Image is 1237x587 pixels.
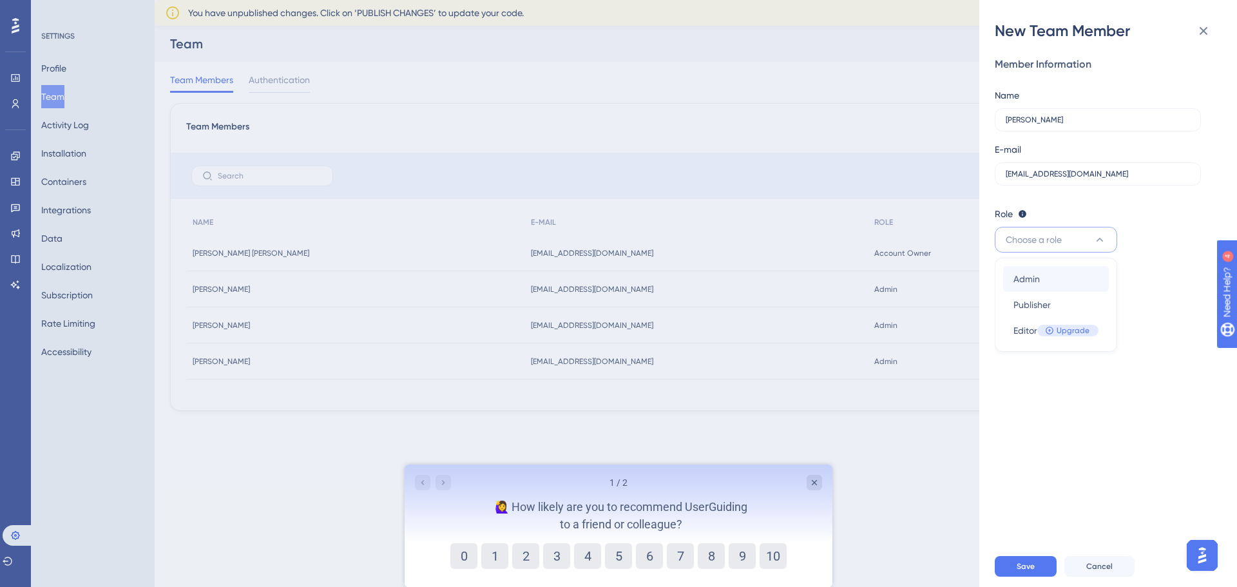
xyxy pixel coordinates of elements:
[1003,318,1109,343] button: EditorUpgrade
[1006,169,1190,178] input: E-mail
[1006,115,1190,124] input: Name
[90,6,93,17] div: 4
[1086,561,1113,572] span: Cancel
[1017,561,1035,572] span: Save
[995,57,1211,72] div: Member Information
[1183,536,1222,575] iframe: UserGuiding AI Assistant Launcher
[1003,292,1109,318] button: Publisher
[1006,232,1062,247] span: Choose a role
[995,21,1222,41] div: New Team Member
[1003,266,1109,292] button: Admin
[995,88,1019,103] div: Name
[1013,297,1051,313] span: Publisher
[1013,271,1040,287] span: Admin
[405,465,832,587] iframe: UserGuiding Survey
[995,227,1117,253] button: Choose a role
[995,206,1013,222] span: Role
[995,142,1021,157] div: E-mail
[1057,325,1089,336] span: Upgrade
[1013,323,1098,338] div: Editor
[1064,556,1135,577] button: Cancel
[30,3,81,19] span: Need Help?
[995,556,1057,577] button: Save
